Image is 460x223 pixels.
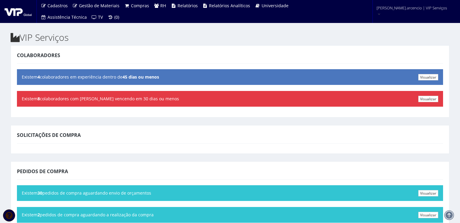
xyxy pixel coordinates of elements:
span: Gestão de Materiais [79,3,119,8]
span: (0) [114,14,119,20]
b: 45 dias ou menos [122,74,159,80]
b: 30 [38,190,42,196]
div: Existem pedidos de compra aguardando envio de orçamentos [17,185,443,201]
a: Visualizar [418,74,438,80]
span: Colaboradores [17,52,60,59]
span: RH [160,3,166,8]
span: Assistência Técnica [47,14,87,20]
a: Visualizar [418,96,438,102]
b: 2 [38,212,40,218]
span: TV [98,14,103,20]
a: Assistência Técnica [38,11,89,23]
span: Universidade [262,3,289,8]
span: Solicitações de Compra [17,132,81,138]
div: Existem pedidos de compra aguardando a realização da compra [17,207,443,223]
div: Existem colaboradores em experiência dentro de [17,69,443,85]
span: Compras [131,3,149,8]
span: [PERSON_NAME].arcencio | VIP Serviços [377,5,447,11]
h2: VIP Serviços [11,32,449,42]
span: Pedidos de Compra [17,168,68,175]
b: 8 [38,96,40,102]
b: 4 [38,74,40,80]
a: Visualizar [418,190,438,196]
img: logo [5,7,32,16]
span: Relatórios Analíticos [209,3,250,8]
span: Cadastros [47,3,68,8]
a: (0) [105,11,122,23]
div: Existem colaboradores com [PERSON_NAME] vencendo em 30 dias ou menos [17,91,443,107]
a: Visualizar [418,212,438,218]
a: TV [89,11,106,23]
span: Relatórios [178,3,198,8]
